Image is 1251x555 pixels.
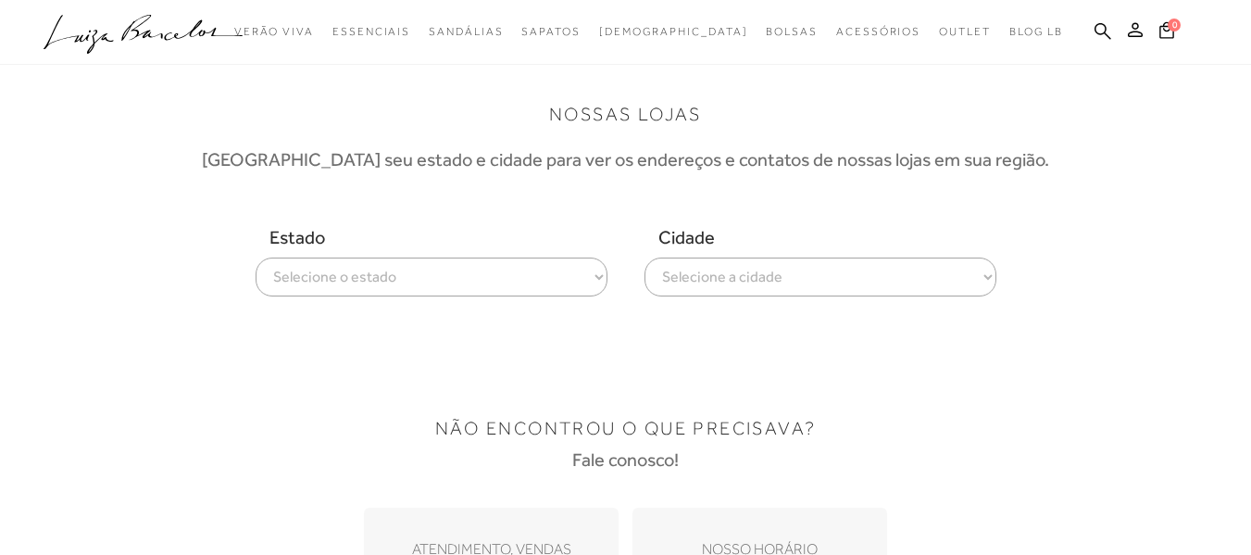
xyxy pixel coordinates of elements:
[234,25,314,38] span: Verão Viva
[429,15,503,49] a: categoryNavScreenReaderText
[836,15,920,49] a: categoryNavScreenReaderText
[644,226,996,248] span: Cidade
[332,25,410,38] span: Essenciais
[1168,19,1181,32] span: 0
[572,448,679,471] h3: Fale conosco!
[599,25,748,38] span: [DEMOGRAPHIC_DATA]
[939,25,991,38] span: Outlet
[332,15,410,49] a: categoryNavScreenReaderText
[202,148,1049,170] h3: [GEOGRAPHIC_DATA] seu estado e cidade para ver os endereços e contatos de nossas lojas em sua reg...
[836,25,920,38] span: Acessórios
[1009,15,1063,49] a: BLOG LB
[939,15,991,49] a: categoryNavScreenReaderText
[521,25,580,38] span: Sapatos
[766,25,818,38] span: Bolsas
[521,15,580,49] a: categoryNavScreenReaderText
[599,15,748,49] a: noSubCategoriesText
[1154,20,1180,45] button: 0
[549,103,702,125] h1: NOSSAS LOJAS
[234,15,314,49] a: categoryNavScreenReaderText
[256,226,607,248] span: Estado
[429,25,503,38] span: Sandálias
[766,15,818,49] a: categoryNavScreenReaderText
[435,417,817,439] h1: NÃO ENCONTROU O QUE PRECISAVA?
[1009,25,1063,38] span: BLOG LB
